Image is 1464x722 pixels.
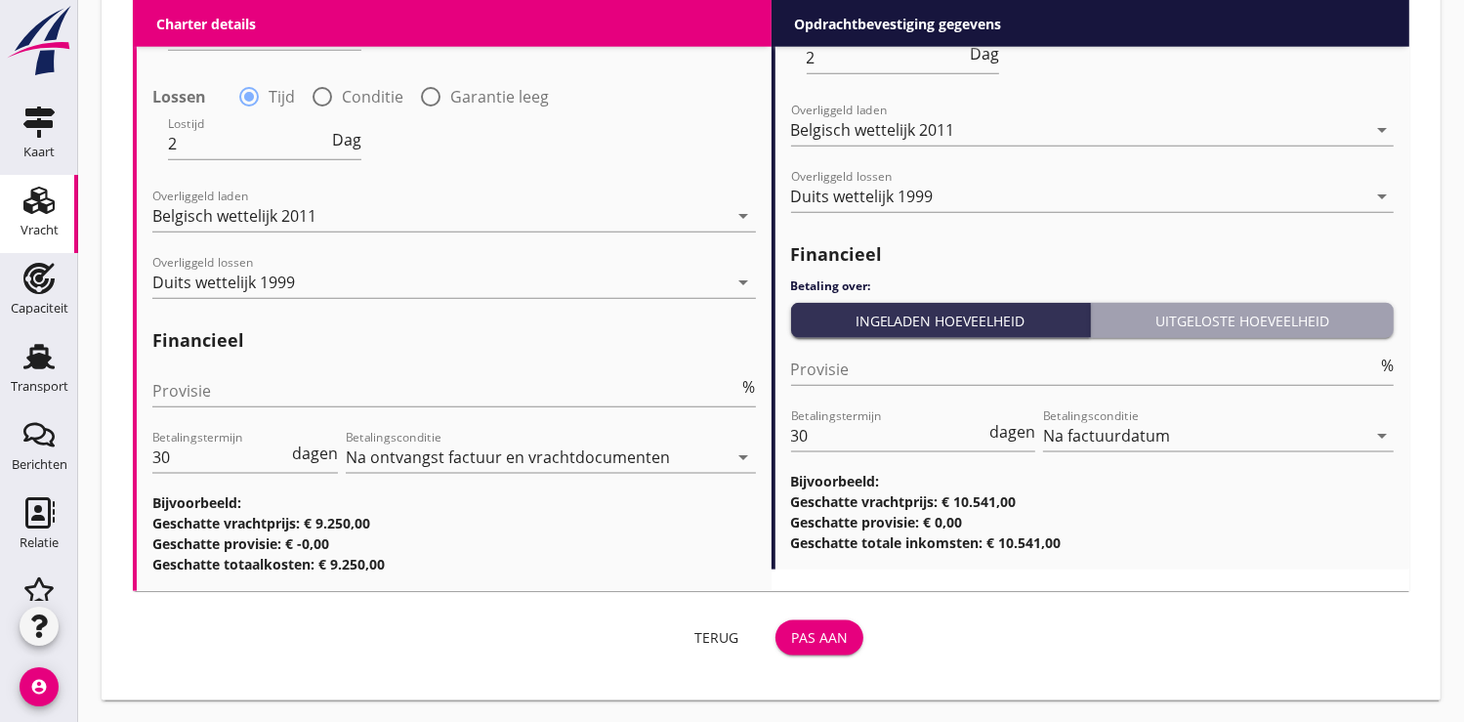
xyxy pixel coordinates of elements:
div: Berichten [12,458,67,471]
i: arrow_drop_down [1370,185,1394,208]
label: Conditie [981,1,1042,21]
div: Capaciteit [11,302,68,315]
div: Kaart [23,146,55,158]
div: dagen [288,446,338,461]
input: Provisie [791,354,1378,385]
i: account_circle [20,667,59,706]
h3: Bijvoorbeeld: [152,492,756,513]
div: Vracht [21,224,59,236]
h4: Betaling over: [791,277,1395,295]
div: % [739,379,756,395]
label: Garantie leeg [450,87,549,106]
div: Duits wettelijk 1999 [791,188,934,205]
label: Tijd [269,87,295,106]
label: Tijd [907,1,934,21]
h3: Geschatte vrachtprijs: € 10.541,00 [791,491,1395,512]
label: Conditie [342,87,403,106]
div: dagen [985,424,1035,440]
h2: Financieel [791,241,1395,268]
div: Uitgeloste hoeveelheid [1099,311,1386,331]
input: Betalingstermijn [152,442,288,473]
strong: Lossen [152,87,206,106]
div: Na ontvangst factuur en vrachtdocumenten [346,448,670,466]
input: Lostijd [168,128,328,159]
span: Dag [970,46,999,62]
h2: Financieel [152,327,756,354]
span: Dag [332,22,361,38]
i: arrow_drop_down [1370,424,1394,447]
label: Garantie leeg [1089,1,1188,21]
button: Pas aan [775,620,863,656]
h3: Geschatte vrachtprijs: € 9.250,00 [152,513,756,533]
h3: Geschatte provisie: € -0,00 [152,533,756,554]
span: Dag [332,132,361,148]
strong: Lossen [791,1,845,21]
input: Provisie [152,375,739,406]
div: Transport [11,380,68,393]
h3: Geschatte totaalkosten: € 9.250,00 [152,554,756,574]
div: Ingeladen hoeveelheid [799,311,1082,331]
input: Lostijd [807,42,967,73]
div: Pas aan [791,627,848,648]
input: Laadtijd [168,19,328,50]
i: arrow_drop_down [732,446,756,469]
div: Terug [690,627,744,648]
input: Betalingstermijn [791,420,986,451]
div: Relatie [20,536,59,549]
div: Belgisch wettelijk 2011 [791,121,955,139]
h3: Geschatte provisie: € 0,00 [791,512,1395,532]
button: Ingeladen hoeveelheid [791,303,1091,338]
div: Belgisch wettelijk 2011 [152,207,316,225]
i: arrow_drop_down [1370,118,1394,142]
button: Terug [674,620,760,656]
h3: Geschatte totale inkomsten: € 10.541,00 [791,532,1395,553]
div: % [1377,358,1394,373]
i: arrow_drop_down [732,204,756,228]
div: Duits wettelijk 1999 [152,274,295,291]
img: logo-small.a267ee39.svg [4,5,74,77]
button: Uitgeloste hoeveelheid [1091,303,1394,338]
i: arrow_drop_down [732,271,756,294]
h3: Bijvoorbeeld: [791,471,1395,491]
div: Na factuurdatum [1043,427,1170,445]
